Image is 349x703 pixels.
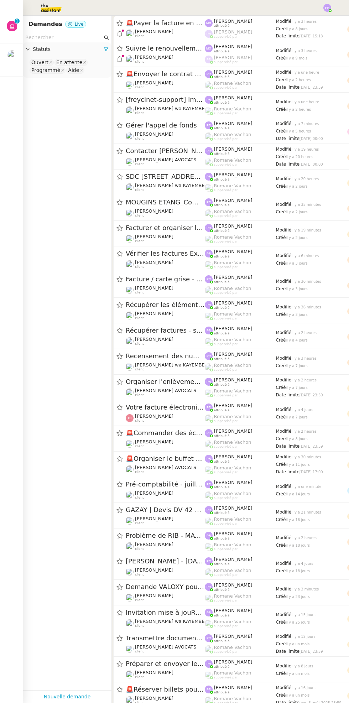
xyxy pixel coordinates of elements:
[126,312,134,319] img: users%2FfjlNmCTkLiVoA3HQjY3GA5JXGxb2%2Favatar%2Fstarofservice_97480retdsc0392.png
[205,250,213,257] img: svg
[214,317,238,321] span: suppervisé par
[135,388,196,393] span: [PERSON_NAME] AVOCATS
[205,209,213,217] img: users%2FyQfMwtYgTqhRP2YHWHmG2s2LYaD3%2Favatar%2Fprofile-pic.png
[135,111,144,115] span: client
[126,173,205,180] span: SDC [STREET_ADDRESS] : Appel de provisions
[126,260,205,269] app-user-detailed-label: client
[205,301,213,309] img: svg
[286,78,311,82] span: il y a 2 heures
[126,250,205,257] span: Vérifier les factures Excel
[205,44,276,53] app-user-label: attribué à
[126,413,205,423] app-user-detailed-label: client
[286,108,311,111] span: il y a 2 heures
[135,34,144,38] span: client
[276,77,286,82] span: Créé
[205,234,276,244] app-user-label: suppervisé par
[205,209,276,218] app-user-label: suppervisé par
[126,45,205,52] span: Suivre le renouvellement produit Trimble
[135,183,205,188] span: [PERSON_NAME] wa KAYEMBE
[126,157,205,166] app-user-detailed-label: client
[205,158,213,166] img: users%2FyQfMwtYgTqhRP2YHWHmG2s2LYaD3%2Favatar%2Fprofile-pic.png
[135,131,173,137] span: [PERSON_NAME]
[205,172,276,181] app-user-label: attribué à
[214,377,252,382] span: [PERSON_NAME]
[135,188,144,192] span: client
[214,209,251,214] span: Romane Vachon
[126,106,205,115] app-user-detailed-label: client
[291,203,321,207] span: il y a 35 minutes
[126,122,205,129] span: Gérer l'appel de fonds
[276,136,299,141] span: Date limite
[276,279,292,284] span: Modifié
[214,275,252,280] span: [PERSON_NAME]
[214,383,230,387] span: attribué à
[205,69,276,79] app-user-label: attribué à
[205,95,276,104] app-user-label: attribué à
[205,363,276,372] app-user-label: suppervisé par
[126,132,134,140] img: users%2FfjlNmCTkLiVoA3HQjY3GA5JXGxb2%2Favatar%2Fstarofservice_97480retdsc0392.png
[286,236,307,240] span: il y a 2 jours
[126,276,205,282] span: Facture / carte grise - nouvelle voiture [PERSON_NAME] 2025
[126,363,134,371] img: users%2F47wLulqoDhMx0TTMwUcsFP5V2A23%2Favatar%2Fnokpict-removebg-preview-removebg-preview.png
[135,137,144,141] span: client
[214,137,238,141] span: suppervisé par
[214,260,251,265] span: Romane Vachon
[205,106,276,115] app-user-label: suppervisé par
[299,393,323,397] span: [DATE] 23:59
[31,59,48,66] div: Ouvert
[286,386,307,390] span: il y a 7 jours
[286,210,307,214] span: il y a 2 jours
[291,147,319,151] span: il y a 19 heures
[299,85,323,89] span: [DATE] 23:59
[276,235,286,240] span: Créé
[205,45,213,52] img: svg
[205,147,213,155] img: svg
[214,111,238,115] span: suppervisé par
[135,285,173,291] span: [PERSON_NAME]
[214,234,251,240] span: Romane Vachon
[276,33,299,38] span: Date limite
[205,338,213,345] img: users%2FyQfMwtYgTqhRP2YHWHmG2s2LYaD3%2Favatar%2Fprofile-pic.png
[126,225,205,231] span: Facturer et organiser les factures dans le drive
[205,403,213,411] img: svg
[214,388,251,394] span: Romane Vachon
[205,415,213,422] img: users%2FyQfMwtYgTqhRP2YHWHmG2s2LYaD3%2Favatar%2Fprofile-pic.png
[286,415,307,419] span: il y a 7 jours
[205,261,213,269] img: users%2FyQfMwtYgTqhRP2YHWHmG2s2LYaD3%2Favatar%2Fprofile-pic.png
[205,275,276,284] app-user-label: attribué à
[205,19,276,28] app-user-label: attribué à
[214,29,252,35] span: [PERSON_NAME]
[205,337,276,346] app-user-label: suppervisé par
[214,214,238,218] span: suppervisé par
[276,85,299,90] span: Date limite
[205,55,276,64] app-user-label: suppervisé par
[214,183,251,188] span: Romane Vachon
[126,183,205,192] app-user-detailed-label: client
[126,235,134,243] img: users%2FfjlNmCTkLiVoA3HQjY3GA5JXGxb2%2Favatar%2Fstarofservice_97480retdsc0392.png
[68,67,79,73] div: Aide
[205,132,276,141] app-user-label: suppervisé par
[286,129,311,133] span: il y a 5 heures
[214,414,251,419] span: Romane Vachon
[214,24,230,28] span: attribué à
[276,377,292,382] span: Modifié
[23,42,111,56] div: Statuts
[291,49,317,53] span: il y a 3 heures
[205,388,276,397] app-user-label: suppervisé par
[214,75,230,79] span: attribué à
[214,332,230,335] span: attribué à
[214,55,252,60] span: [PERSON_NAME]
[276,70,292,75] span: Modifié
[276,184,286,189] span: Créé
[126,29,205,38] app-user-detailed-label: client
[276,385,286,390] span: Créé
[126,414,134,422] img: svg
[214,223,252,229] span: [PERSON_NAME]
[214,121,252,126] span: [PERSON_NAME]
[214,394,238,397] span: suppervisé par
[276,147,292,152] span: Modifié
[126,80,205,89] app-user-detailed-label: client
[276,330,292,335] span: Modifié
[205,56,213,63] img: svg
[205,327,213,334] img: svg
